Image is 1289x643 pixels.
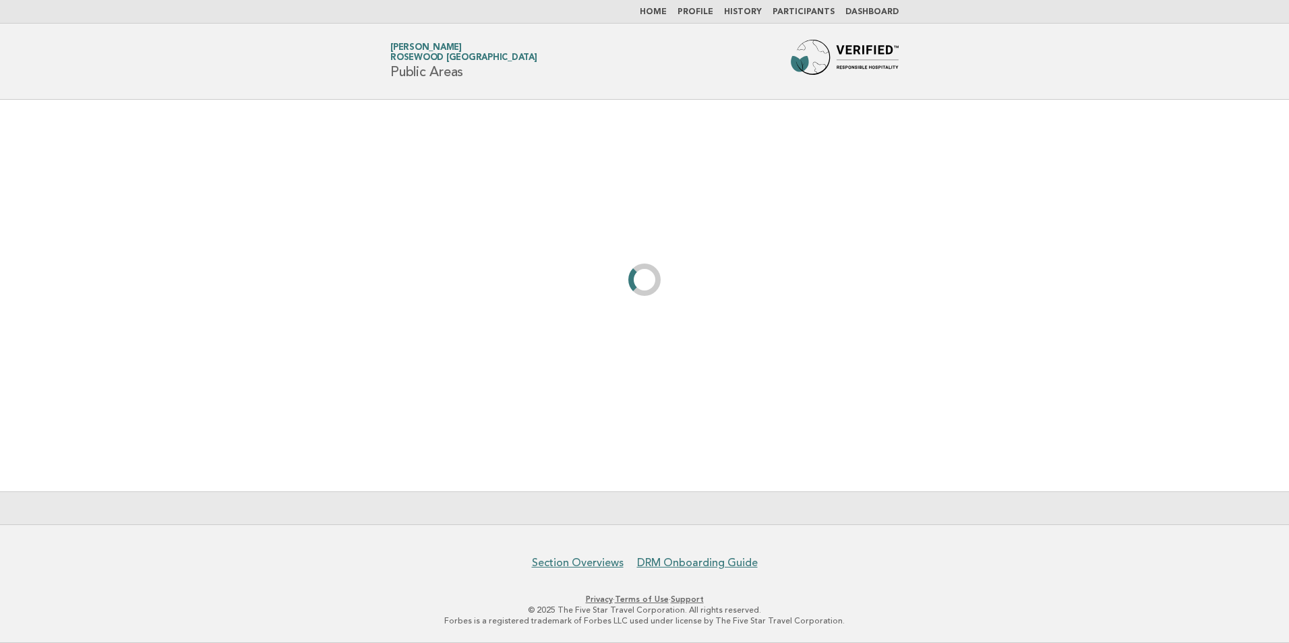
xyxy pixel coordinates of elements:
[640,8,667,16] a: Home
[845,8,899,16] a: Dashboard
[615,594,669,604] a: Terms of Use
[232,615,1057,626] p: Forbes is a registered trademark of Forbes LLC used under license by The Five Star Travel Corpora...
[532,556,624,570] a: Section Overviews
[586,594,613,604] a: Privacy
[390,44,537,79] h1: Public Areas
[724,8,762,16] a: History
[791,40,899,83] img: Forbes Travel Guide
[678,8,713,16] a: Profile
[773,8,835,16] a: Participants
[390,43,537,62] a: [PERSON_NAME]Rosewood [GEOGRAPHIC_DATA]
[232,594,1057,605] p: · ·
[671,594,704,604] a: Support
[232,605,1057,615] p: © 2025 The Five Star Travel Corporation. All rights reserved.
[390,54,537,63] span: Rosewood [GEOGRAPHIC_DATA]
[637,556,758,570] a: DRM Onboarding Guide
